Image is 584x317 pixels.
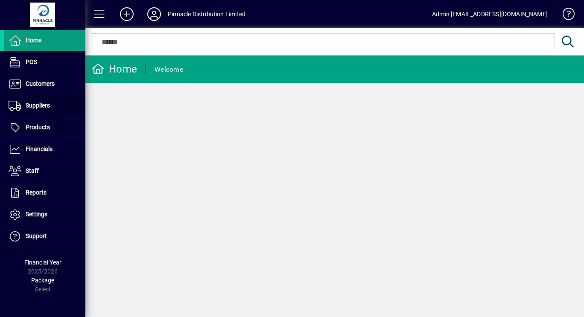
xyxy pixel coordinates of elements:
span: Products [26,124,50,131]
a: Reports [4,182,85,204]
a: Products [4,117,85,138]
a: POS [4,52,85,73]
span: Package [31,277,54,284]
span: Reports [26,189,47,196]
span: Customers [26,80,55,87]
a: Staff [4,160,85,182]
a: Financials [4,139,85,160]
span: Staff [26,167,39,174]
a: Customers [4,73,85,95]
div: Home [92,62,137,76]
span: Suppliers [26,102,50,109]
span: Financials [26,145,53,152]
a: Suppliers [4,95,85,116]
div: Welcome [155,63,183,76]
div: Pinnacle Distribution Limited [168,7,245,21]
a: Knowledge Base [556,2,573,29]
span: Support [26,233,47,239]
button: Add [113,6,140,22]
span: POS [26,58,37,65]
span: Home [26,37,41,44]
button: Profile [140,6,168,22]
div: Admin [EMAIL_ADDRESS][DOMAIN_NAME] [432,7,548,21]
span: Financial Year [24,259,61,266]
a: Settings [4,204,85,225]
a: Support [4,226,85,247]
span: Settings [26,211,47,218]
